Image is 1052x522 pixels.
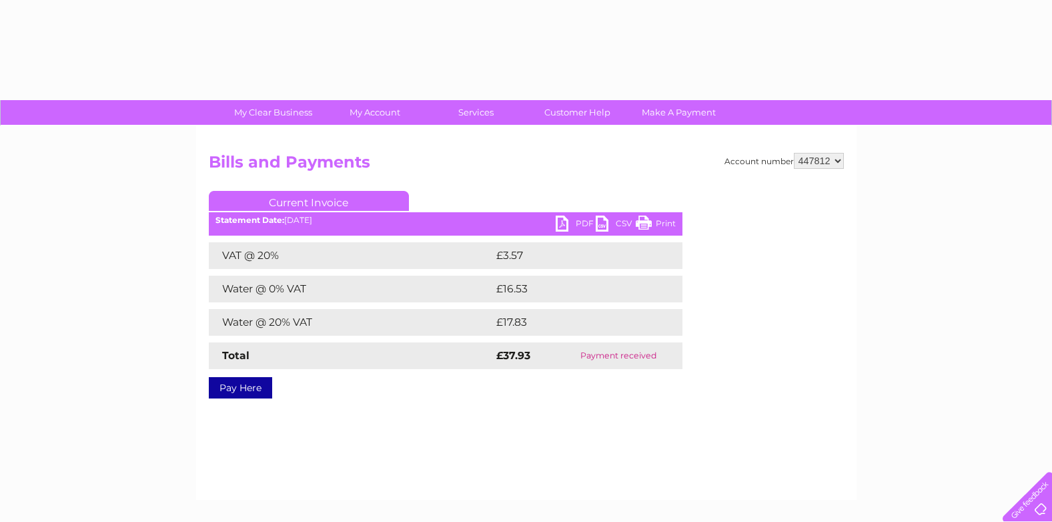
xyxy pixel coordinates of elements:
[421,100,531,125] a: Services
[493,276,654,302] td: £16.53
[209,276,493,302] td: Water @ 0% VAT
[209,216,682,225] div: [DATE]
[209,153,844,178] h2: Bills and Payments
[222,349,249,362] strong: Total
[555,342,682,369] td: Payment received
[209,377,272,399] a: Pay Here
[724,153,844,169] div: Account number
[556,216,596,235] a: PDF
[522,100,632,125] a: Customer Help
[320,100,430,125] a: My Account
[636,216,676,235] a: Print
[218,100,328,125] a: My Clear Business
[209,191,409,211] a: Current Invoice
[496,349,530,362] strong: £37.93
[493,242,651,269] td: £3.57
[493,309,654,336] td: £17.83
[209,242,493,269] td: VAT @ 20%
[209,309,493,336] td: Water @ 20% VAT
[596,216,636,235] a: CSV
[624,100,734,125] a: Make A Payment
[215,215,284,225] b: Statement Date:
